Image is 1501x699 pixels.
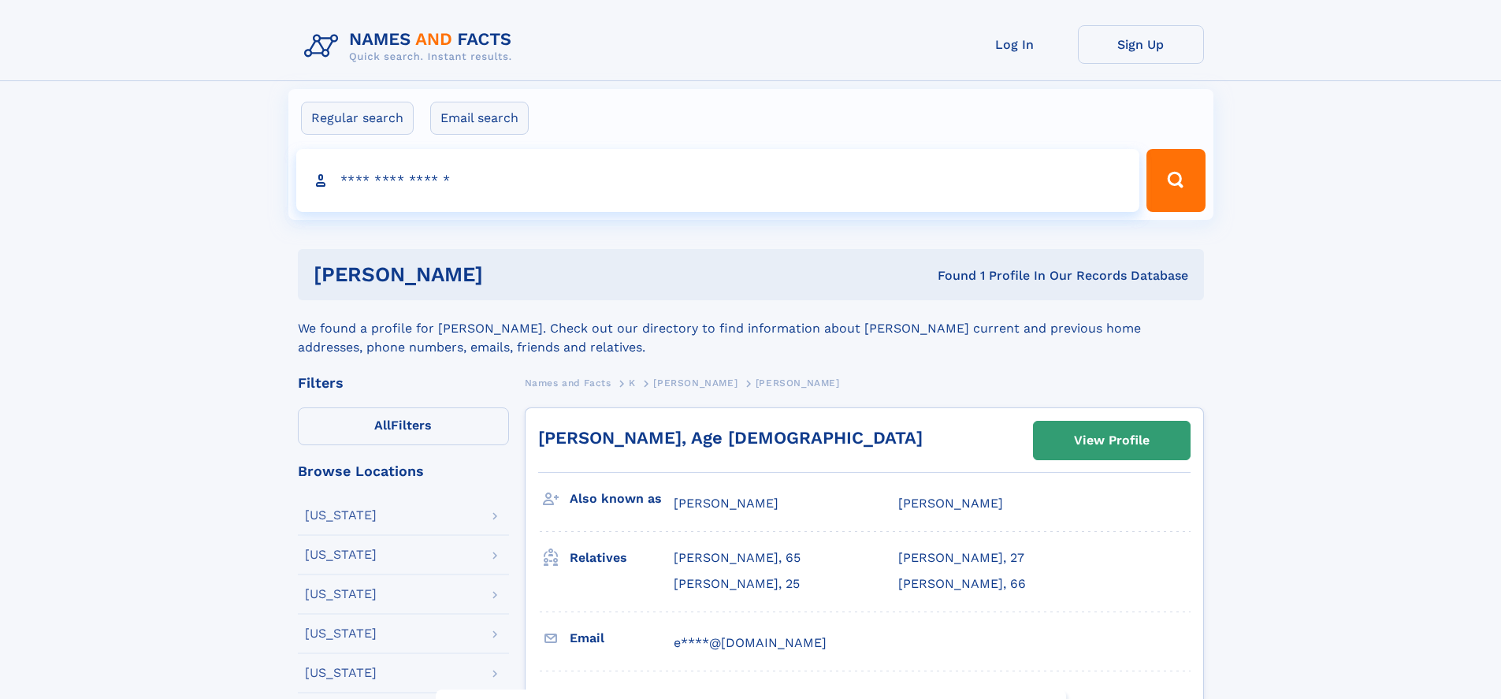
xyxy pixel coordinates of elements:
[298,25,525,68] img: Logo Names and Facts
[952,25,1078,64] a: Log In
[298,376,509,390] div: Filters
[525,373,611,392] a: Names and Facts
[756,377,840,389] span: [PERSON_NAME]
[710,267,1188,284] div: Found 1 Profile In Our Records Database
[305,588,377,600] div: [US_STATE]
[653,377,737,389] span: [PERSON_NAME]
[296,149,1140,212] input: search input
[898,496,1003,511] span: [PERSON_NAME]
[1146,149,1205,212] button: Search Button
[674,496,778,511] span: [PERSON_NAME]
[1074,422,1150,459] div: View Profile
[305,509,377,522] div: [US_STATE]
[570,545,674,571] h3: Relatives
[538,428,923,448] a: [PERSON_NAME], Age [DEMOGRAPHIC_DATA]
[305,627,377,640] div: [US_STATE]
[898,575,1026,593] a: [PERSON_NAME], 66
[1078,25,1204,64] a: Sign Up
[898,549,1024,567] a: [PERSON_NAME], 27
[314,265,711,284] h1: [PERSON_NAME]
[570,625,674,652] h3: Email
[653,373,737,392] a: [PERSON_NAME]
[629,377,636,389] span: K
[298,464,509,478] div: Browse Locations
[374,418,391,433] span: All
[674,575,800,593] a: [PERSON_NAME], 25
[674,549,801,567] a: [PERSON_NAME], 65
[430,102,529,135] label: Email search
[298,300,1204,357] div: We found a profile for [PERSON_NAME]. Check out our directory to find information about [PERSON_N...
[305,548,377,561] div: [US_STATE]
[570,485,674,512] h3: Also known as
[1034,422,1190,459] a: View Profile
[629,373,636,392] a: K
[298,407,509,445] label: Filters
[301,102,414,135] label: Regular search
[305,667,377,679] div: [US_STATE]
